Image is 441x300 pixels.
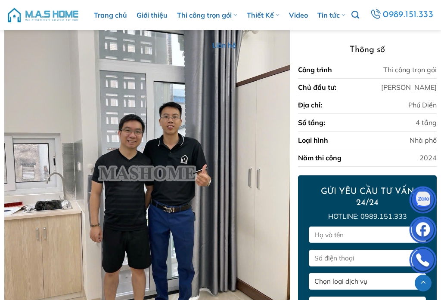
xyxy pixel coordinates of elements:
h3: Thông số [298,43,437,57]
a: Tìm kiếm [351,6,359,24]
p: Hotline: 0989.151.333 [309,211,426,222]
div: Công trình [298,64,332,75]
h2: GỬI YÊU CẦU TƯ VẤN 24/24 [309,186,426,208]
div: Địa chỉ: [298,100,322,110]
div: 4 tầng [416,117,437,128]
img: M.A.S HOME – Tổng Thầu Thiết Kế Và Xây Nhà Trọn Gói [6,2,80,28]
img: Phone [410,248,436,274]
a: 0989.151.333 [369,7,435,23]
div: Năm thi công [298,153,342,163]
div: Chủ đầu tư: [298,82,336,92]
a: Liên hệ [212,30,236,60]
span: 0989.151.333 [383,8,433,22]
div: Loại hình [298,135,328,145]
img: Facebook [410,218,436,244]
a: Lên đầu trang [415,275,432,291]
div: Nhà phố [410,135,437,145]
div: Phú Diễn [408,100,437,110]
input: Số điện thoại [309,250,426,266]
div: [PERSON_NAME] [381,82,437,92]
input: Họ và tên [309,227,426,243]
div: Số tầng: [298,117,325,128]
div: 2024 [419,153,437,163]
div: Thi công trọn gói [383,64,437,75]
img: Zalo [410,188,436,214]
